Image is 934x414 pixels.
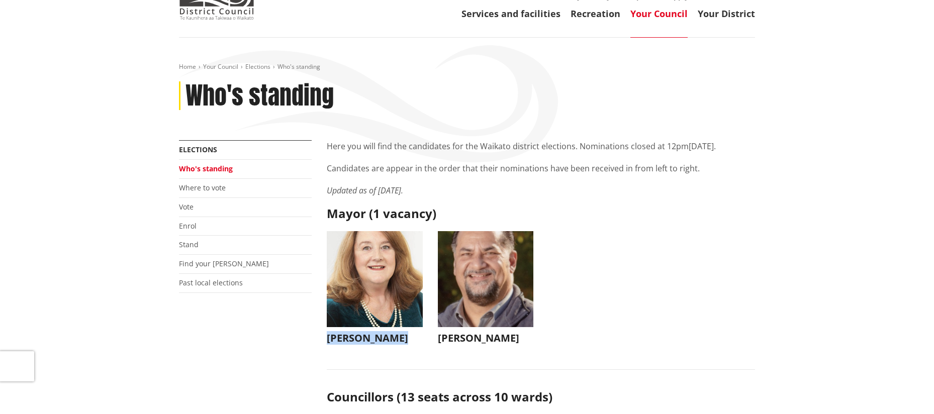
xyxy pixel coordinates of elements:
[245,62,270,71] a: Elections
[698,8,755,20] a: Your District
[327,185,403,196] em: Updated as of [DATE].
[461,8,561,20] a: Services and facilities
[438,231,534,349] button: [PERSON_NAME]
[179,62,196,71] a: Home
[888,372,924,408] iframe: Messenger Launcher
[327,140,755,152] p: Here you will find the candidates for the Waikato district elections. Nominations closed at 12pm[...
[179,259,269,268] a: Find your [PERSON_NAME]
[179,164,233,173] a: Who's standing
[179,278,243,287] a: Past local elections
[327,231,423,349] button: [PERSON_NAME]
[438,332,534,344] h3: [PERSON_NAME]
[327,205,436,222] strong: Mayor (1 vacancy)
[179,240,199,249] a: Stand
[327,388,552,405] strong: Councillors (13 seats across 10 wards)
[179,221,197,231] a: Enrol
[277,62,320,71] span: Who's standing
[185,81,334,111] h1: Who's standing
[571,8,620,20] a: Recreation
[179,145,217,154] a: Elections
[179,183,226,192] a: Where to vote
[327,231,423,327] img: WO-M__CHURCH_J__UwGuY
[327,332,423,344] h3: [PERSON_NAME]
[630,8,688,20] a: Your Council
[203,62,238,71] a: Your Council
[438,231,534,327] img: WO-M__BECH_A__EWN4j
[327,162,755,174] p: Candidates are appear in the order that their nominations have been received in from left to right.
[179,63,755,71] nav: breadcrumb
[179,202,194,212] a: Vote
